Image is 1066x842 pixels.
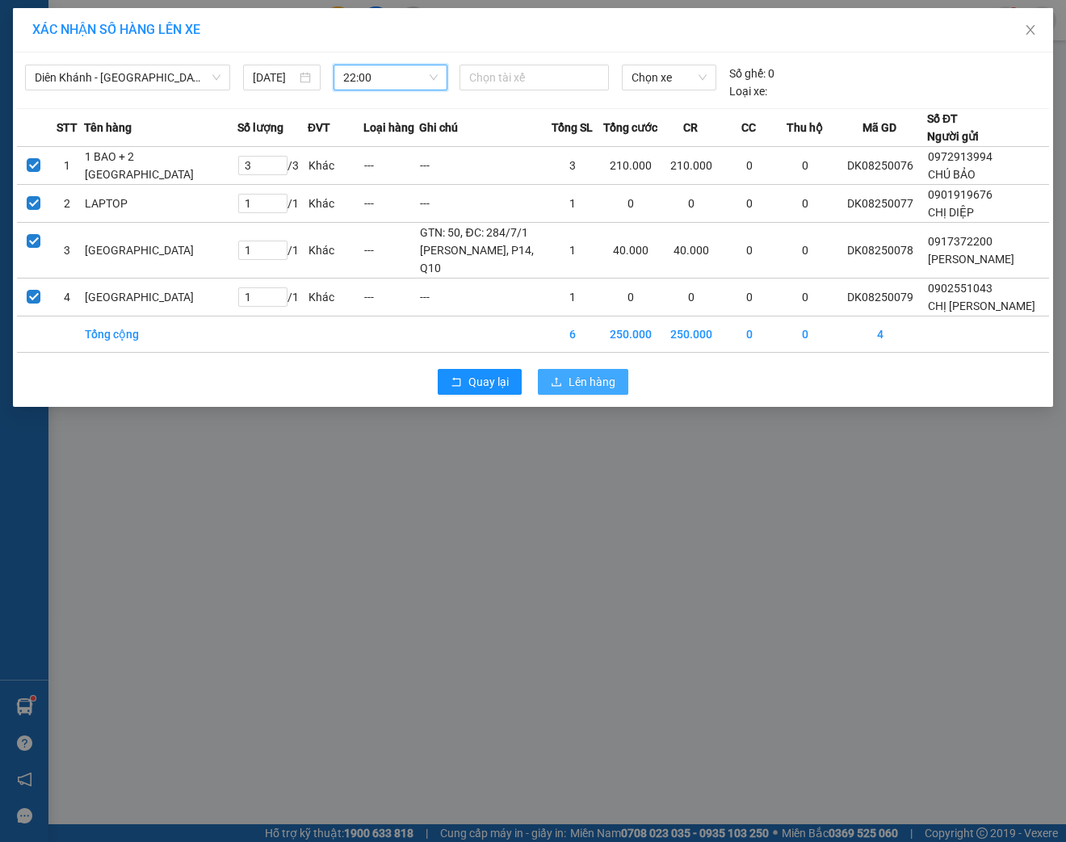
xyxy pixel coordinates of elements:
[84,185,237,223] td: LAPTOP
[661,223,721,279] td: 40.000
[928,206,974,219] span: CHỊ DIỆP
[632,65,707,90] span: Chọn xe
[237,119,283,136] span: Số lượng
[721,147,777,185] td: 0
[569,373,615,391] span: Lên hàng
[154,72,283,94] div: 0902551043
[451,376,462,389] span: rollback
[438,369,522,395] button: rollbackQuay lại
[237,147,308,185] td: / 3
[777,223,833,279] td: 0
[661,147,721,185] td: 210.000
[154,33,283,72] div: CHỊ [PERSON_NAME]
[363,223,419,279] td: ---
[237,223,308,279] td: / 1
[253,69,296,86] input: 12/08/2025
[51,147,85,185] td: 1
[14,14,143,50] div: [PERSON_NAME]
[601,147,661,185] td: 210.000
[661,316,721,353] td: 250.000
[154,14,283,33] div: Quận 5
[721,279,777,316] td: 0
[308,147,363,185] td: Khác
[237,185,308,223] td: / 1
[787,119,823,136] span: Thu hộ
[84,316,237,353] td: Tổng cộng
[721,223,777,279] td: 0
[544,316,600,353] td: 6
[928,235,993,248] span: 0917372200
[601,316,661,353] td: 250.000
[729,65,766,82] span: Số ghế:
[419,279,544,316] td: ---
[363,147,419,185] td: ---
[419,185,544,223] td: ---
[777,147,833,185] td: 0
[777,316,833,353] td: 0
[601,223,661,279] td: 40.000
[928,150,993,163] span: 0972913994
[928,282,993,295] span: 0902551043
[833,279,927,316] td: DK08250079
[343,65,438,90] span: 22:00
[862,119,896,136] span: Mã GD
[35,65,220,90] span: Diên Khánh - Sài Gòn (Hàng hóa)
[601,279,661,316] td: 0
[928,253,1014,266] span: [PERSON_NAME]
[419,147,544,185] td: ---
[551,376,562,389] span: upload
[14,50,143,89] div: CHỊ [PERSON_NAME]
[777,279,833,316] td: 0
[363,279,419,316] td: ---
[308,119,330,136] span: ĐVT
[84,119,132,136] span: Tên hàng
[419,119,458,136] span: Ghi chú
[14,14,39,31] span: Gửi:
[363,185,419,223] td: ---
[363,119,414,136] span: Loại hàng
[661,185,721,223] td: 0
[84,147,237,185] td: 1 BAO + 2 [GEOGRAPHIC_DATA]
[51,279,85,316] td: 4
[544,185,600,223] td: 1
[603,119,657,136] span: Tổng cước
[1008,8,1053,53] button: Close
[419,223,544,279] td: GTN: 50, ĐC: 284/7/1 [PERSON_NAME], P14, Q10
[544,147,600,185] td: 3
[468,373,509,391] span: Quay lại
[928,300,1035,312] span: CHỊ [PERSON_NAME]
[833,316,927,353] td: 4
[927,110,979,145] div: Số ĐT Người gửi
[308,279,363,316] td: Khác
[51,185,85,223] td: 2
[833,223,927,279] td: DK08250078
[683,119,698,136] span: CR
[928,188,993,201] span: 0901919676
[552,119,593,136] span: Tổng SL
[544,279,600,316] td: 1
[308,185,363,223] td: Khác
[1024,23,1037,36] span: close
[928,168,976,181] span: CHÚ BẢO
[721,185,777,223] td: 0
[14,89,143,111] div: 0902551043
[84,279,237,316] td: [GEOGRAPHIC_DATA]
[57,119,78,136] span: STT
[84,223,237,279] td: [GEOGRAPHIC_DATA]
[661,279,721,316] td: 0
[308,223,363,279] td: Khác
[721,316,777,353] td: 0
[538,369,628,395] button: uploadLên hàng
[237,279,308,316] td: / 1
[833,147,927,185] td: DK08250076
[544,223,600,279] td: 1
[729,82,767,100] span: Loại xe:
[833,185,927,223] td: DK08250077
[154,15,193,32] span: Nhận:
[51,223,85,279] td: 3
[741,119,756,136] span: CC
[32,22,200,37] span: XÁC NHẬN SỐ HÀNG LÊN XE
[729,65,774,82] div: 0
[601,185,661,223] td: 0
[777,185,833,223] td: 0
